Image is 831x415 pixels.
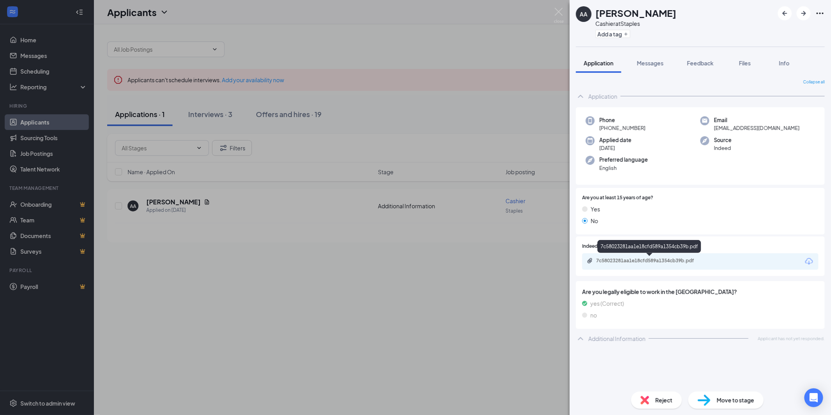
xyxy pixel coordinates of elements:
[758,335,825,342] span: Applicant has not yet responded.
[815,9,825,18] svg: Ellipses
[599,164,648,172] span: English
[582,243,617,250] span: Indeed Resume
[597,240,701,253] div: 7c58023281aa1e18cfd589a1354cb39b.pdf
[624,32,628,36] svg: Plus
[588,92,617,100] div: Application
[599,116,646,124] span: Phone
[590,311,597,319] span: no
[587,258,714,265] a: Paperclip7c58023281aa1e18cfd589a1354cb39b.pdf
[804,388,823,407] div: Open Intercom Messenger
[588,335,646,343] div: Additional Information
[687,60,714,67] span: Feedback
[590,299,624,308] span: yes (Correct)
[780,9,790,18] svg: ArrowLeftNew
[799,9,808,18] svg: ArrowRight
[595,30,630,38] button: PlusAdd a tag
[655,396,673,404] span: Reject
[739,60,751,67] span: Files
[599,136,631,144] span: Applied date
[582,287,818,296] span: Are you legally eligible to work in the [GEOGRAPHIC_DATA]?
[599,144,631,152] span: [DATE]
[804,257,814,266] svg: Download
[779,60,790,67] span: Info
[595,20,676,27] div: Cashier at Staples
[591,217,598,225] span: No
[714,144,732,152] span: Indeed
[803,79,825,85] span: Collapse all
[576,92,585,101] svg: ChevronUp
[714,116,800,124] span: Email
[714,124,800,132] span: [EMAIL_ADDRESS][DOMAIN_NAME]
[714,136,732,144] span: Source
[582,194,653,202] span: Are you at least 15 years of age?
[591,205,600,213] span: Yes
[587,258,593,264] svg: Paperclip
[580,10,588,18] div: AA
[584,60,613,67] span: Application
[599,156,648,164] span: Preferred language
[596,258,706,264] div: 7c58023281aa1e18cfd589a1354cb39b.pdf
[595,6,676,20] h1: [PERSON_NAME]
[797,6,811,20] button: ArrowRight
[576,334,585,343] svg: ChevronUp
[717,396,754,404] span: Move to stage
[599,124,646,132] span: [PHONE_NUMBER]
[778,6,792,20] button: ArrowLeftNew
[637,60,664,67] span: Messages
